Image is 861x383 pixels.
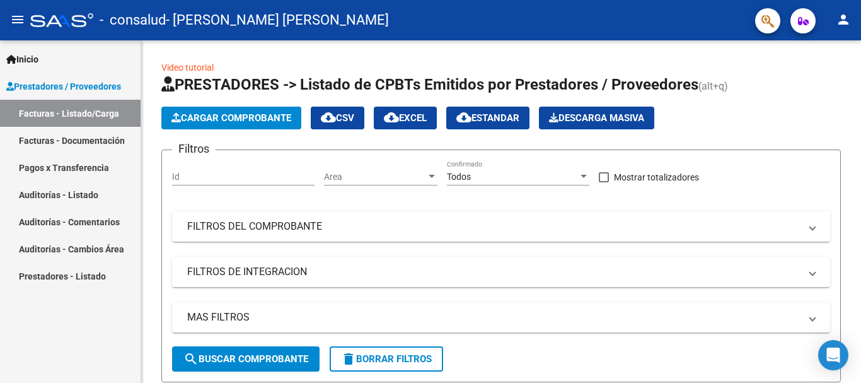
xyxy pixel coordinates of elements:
[539,107,654,129] app-download-masive: Descarga masiva de comprobantes (adjuntos)
[330,346,443,372] button: Borrar Filtros
[172,257,830,287] mat-expansion-panel-header: FILTROS DE INTEGRACION
[447,172,471,182] span: Todos
[172,140,216,158] h3: Filtros
[172,211,830,242] mat-expansion-panel-header: FILTROS DEL COMPROBANTE
[321,110,336,125] mat-icon: cloud_download
[374,107,437,129] button: EXCEL
[321,112,354,124] span: CSV
[341,351,356,367] mat-icon: delete
[614,170,699,185] span: Mostrar totalizadores
[161,76,698,93] span: PRESTADORES -> Listado de CPBTs Emitidos por Prestadores / Proveedores
[324,172,426,182] span: Area
[549,112,644,124] span: Descarga Masiva
[172,302,830,333] mat-expansion-panel-header: MAS FILTROS
[818,340,848,370] div: Open Intercom Messenger
[100,6,166,34] span: - consalud
[183,351,199,367] mat-icon: search
[161,62,214,73] a: Video tutorial
[311,107,364,129] button: CSV
[446,107,529,129] button: Estandar
[836,12,851,27] mat-icon: person
[384,110,399,125] mat-icon: cloud_download
[384,112,427,124] span: EXCEL
[698,80,728,92] span: (alt+q)
[187,220,800,233] mat-panel-title: FILTROS DEL COMPROBANTE
[6,52,38,66] span: Inicio
[6,80,121,93] span: Prestadores / Proveedores
[456,110,471,125] mat-icon: cloud_download
[187,265,800,279] mat-panel-title: FILTROS DE INTEGRACION
[161,107,301,129] button: Cargar Comprobante
[166,6,389,34] span: - [PERSON_NAME] [PERSON_NAME]
[172,346,320,372] button: Buscar Comprobante
[183,353,308,365] span: Buscar Comprobante
[341,353,432,365] span: Borrar Filtros
[539,107,654,129] button: Descarga Masiva
[10,12,25,27] mat-icon: menu
[187,310,800,324] mat-panel-title: MAS FILTROS
[456,112,519,124] span: Estandar
[171,112,291,124] span: Cargar Comprobante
